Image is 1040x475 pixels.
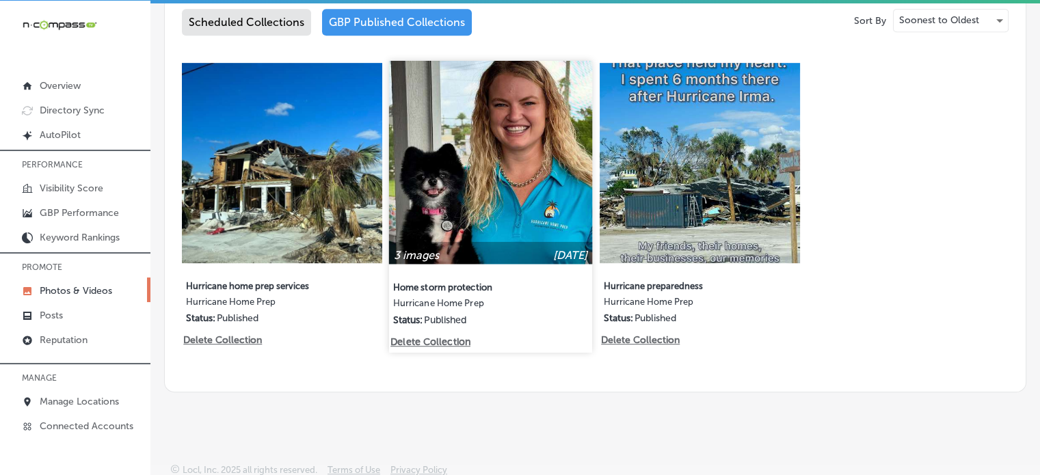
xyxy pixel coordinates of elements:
[182,9,311,36] div: Scheduled Collections
[217,312,258,324] p: Published
[40,310,63,321] p: Posts
[40,420,133,432] p: Connected Accounts
[604,297,760,312] label: Hurricane Home Prep
[182,63,382,263] img: Collection thumbnail
[186,312,215,324] p: Status:
[894,10,1008,31] div: Soonest to Oldest
[604,312,633,324] p: Status:
[40,396,119,407] p: Manage Locations
[600,63,800,263] img: Collection thumbnail
[635,312,676,324] p: Published
[394,249,439,262] p: 3 images
[854,15,886,27] p: Sort By
[40,207,119,219] p: GBP Performance
[322,9,472,36] div: GBP Published Collections
[393,298,552,314] label: Hurricane Home Prep
[183,334,261,346] p: Delete Collection
[604,273,760,297] label: Hurricane preparedness
[186,297,342,312] label: Hurricane Home Prep
[40,129,81,141] p: AutoPilot
[40,334,88,346] p: Reputation
[40,285,112,297] p: Photos & Videos
[186,273,342,297] label: Hurricane home prep services
[393,314,423,326] p: Status:
[40,232,120,243] p: Keyword Rankings
[553,249,587,262] p: [DATE]
[601,334,678,346] p: Delete Collection
[40,182,103,194] p: Visibility Score
[393,274,552,299] label: Home storm protection
[389,61,592,264] img: Collection thumbnail
[40,105,105,116] p: Directory Sync
[899,14,979,27] p: Soonest to Oldest
[40,80,81,92] p: Overview
[22,18,97,31] img: 660ab0bf-5cc7-4cb8-ba1c-48b5ae0f18e60NCTV_CLogo_TV_Black_-500x88.png
[391,336,469,348] p: Delete Collection
[183,465,317,475] p: Locl, Inc. 2025 all rights reserved.
[425,314,467,326] p: Published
